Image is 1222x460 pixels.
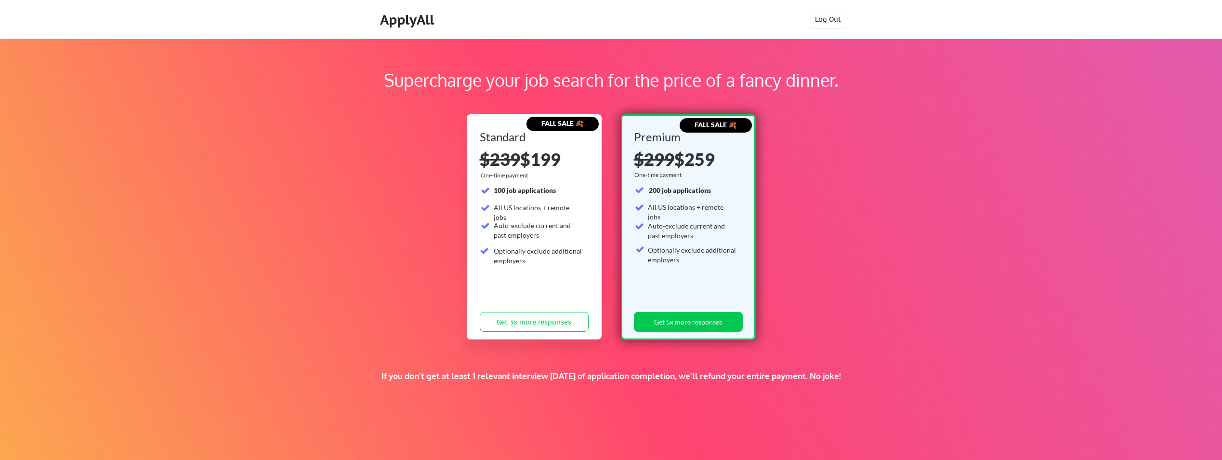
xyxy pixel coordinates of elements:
[648,245,737,264] div: Optionally exclude additional employers
[62,67,1160,93] div: Supercharge your job search for the price of a fancy dinner.
[809,10,847,29] button: Log Out
[634,149,674,170] s: $299
[480,149,520,170] s: $239
[634,150,739,168] div: $259
[481,172,531,179] div: One-time payment
[167,371,1055,381] div: If you don't get at least 1 relevant interview [DATE] of application completion, we'll refund you...
[634,312,743,332] button: Get 5x more responses
[541,119,583,127] strong: FALL SALE 🍂
[634,131,739,143] div: Premium
[648,221,737,240] div: Auto-exclude current and past employers
[494,186,556,194] strong: 100 job applications
[649,186,711,194] strong: 200 job applications
[695,121,736,129] strong: FALL SALE 🍂
[648,203,737,221] div: All US locations + remote jobs
[380,12,437,28] div: ApplyAll
[480,150,589,168] div: $199
[494,246,583,265] div: Optionally exclude additional employers
[494,203,583,222] div: All US locations + remote jobs
[480,131,585,143] div: Standard
[480,312,589,332] button: Get 3x more responses
[634,171,684,179] div: One-time payment
[494,221,583,240] div: Auto-exclude current and past employers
